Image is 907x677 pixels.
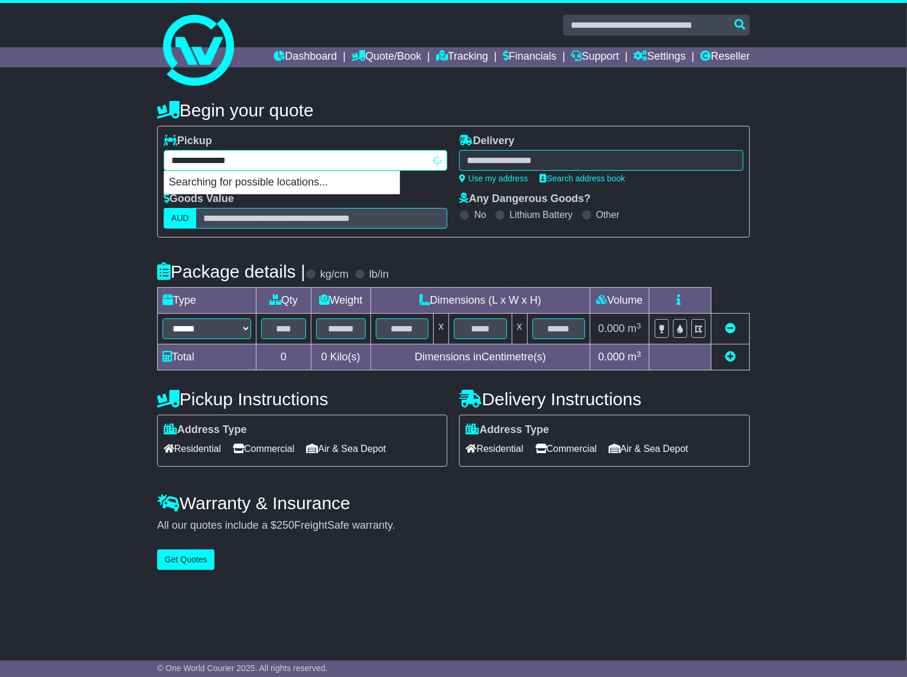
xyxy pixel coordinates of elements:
[164,424,247,437] label: Address Type
[466,424,549,437] label: Address Type
[628,323,641,334] span: m
[157,262,305,281] h4: Package details |
[725,323,736,334] a: Remove this item
[164,440,221,458] span: Residential
[256,344,311,370] td: 0
[436,47,488,67] a: Tracking
[157,100,750,120] h4: Begin your quote
[320,268,349,281] label: kg/cm
[369,268,389,281] label: lb/in
[540,174,625,183] a: Search address book
[157,549,215,570] button: Get Quotes
[321,351,327,363] span: 0
[636,350,641,359] sup: 3
[628,351,641,363] span: m
[512,314,527,344] td: x
[466,440,523,458] span: Residential
[590,288,649,314] td: Volume
[352,47,421,67] a: Quote/Book
[157,663,328,673] span: © One World Courier 2025. All rights reserved.
[571,47,619,67] a: Support
[274,47,337,67] a: Dashboard
[164,208,197,229] label: AUD
[306,440,386,458] span: Air & Sea Depot
[434,314,449,344] td: x
[370,344,590,370] td: Dimensions in Centimetre(s)
[311,344,370,370] td: Kilo(s)
[157,493,750,513] h4: Warranty & Insurance
[598,351,625,363] span: 0.000
[636,321,641,330] sup: 3
[725,351,736,363] a: Add new item
[164,171,399,194] p: Searching for possible locations...
[459,389,750,409] h4: Delivery Instructions
[474,209,486,220] label: No
[596,209,620,220] label: Other
[256,288,311,314] td: Qty
[459,193,590,206] label: Any Dangerous Goods?
[598,323,625,334] span: 0.000
[459,135,514,148] label: Delivery
[700,47,750,67] a: Reseller
[459,174,528,183] a: Use my address
[633,47,685,67] a: Settings
[503,47,557,67] a: Financials
[509,209,573,220] label: Lithium Battery
[311,288,370,314] td: Weight
[157,288,256,314] td: Type
[157,389,448,409] h4: Pickup Instructions
[164,150,448,171] typeahead: Please provide city
[164,193,234,206] label: Goods Value
[609,440,688,458] span: Air & Sea Depot
[164,135,212,148] label: Pickup
[157,519,750,532] div: All our quotes include a $ FreightSafe warranty.
[277,519,294,531] span: 250
[535,440,597,458] span: Commercial
[157,344,256,370] td: Total
[233,440,294,458] span: Commercial
[370,288,590,314] td: Dimensions (L x W x H)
